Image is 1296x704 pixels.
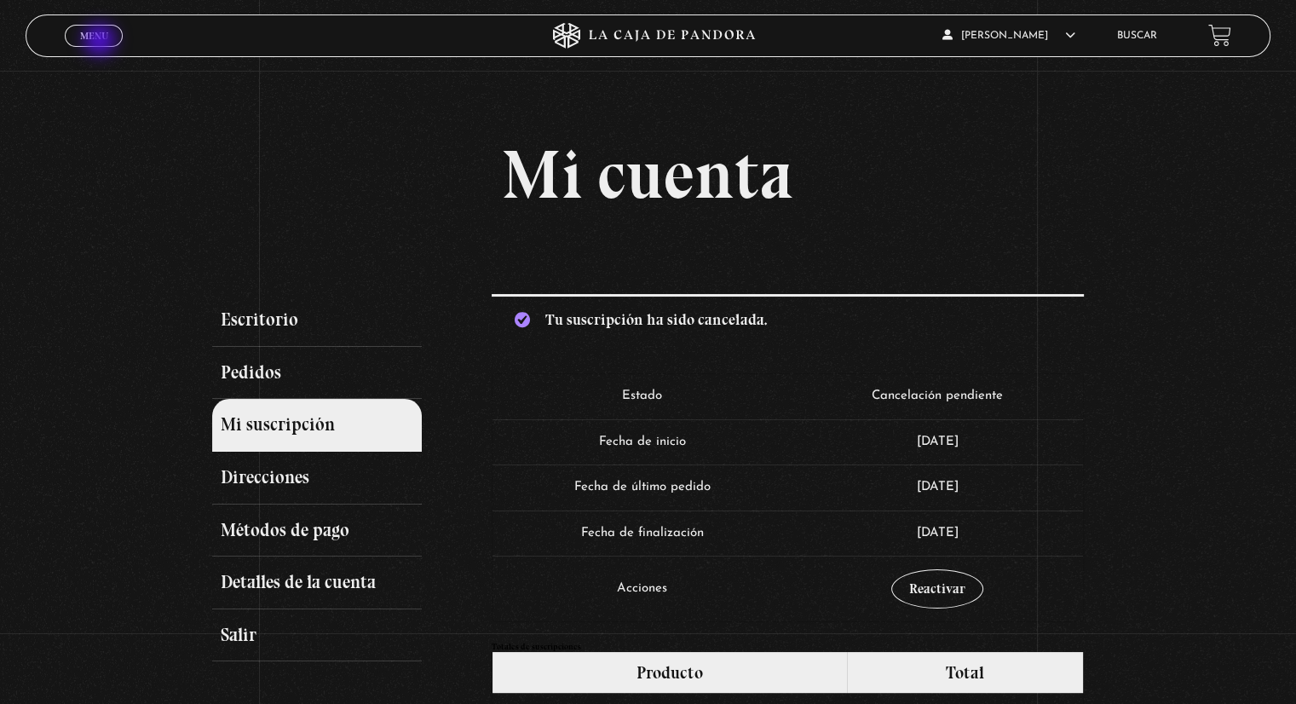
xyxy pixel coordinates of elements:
td: [DATE] [792,419,1083,465]
td: Fecha de finalización [492,511,792,557]
a: Buscar [1117,31,1157,41]
a: View your shopping cart [1208,24,1231,47]
td: Estado [492,374,792,419]
span: [PERSON_NAME] [942,31,1075,41]
a: Pedidos [212,347,421,400]
a: Reactivar [891,569,983,609]
nav: Páginas de cuenta [212,294,474,661]
h1: Mi cuenta [212,141,1083,209]
td: Fecha de inicio [492,419,792,465]
span: Menu [80,31,108,41]
a: Detalles de la cuenta [212,557,421,609]
td: [DATE] [792,511,1083,557]
td: [DATE] [792,465,1083,511]
a: Mi suscripción [212,399,421,452]
a: Métodos de pago [212,505,421,557]
th: Total [847,652,1082,693]
td: Cancelación pendiente [792,374,1083,419]
td: Acciones [492,556,792,621]
a: Salir [212,609,421,662]
div: Tu suscripción ha sido cancelada. [492,294,1084,343]
a: Direcciones [212,452,421,505]
a: Escritorio [212,294,421,347]
th: Producto [492,652,848,693]
h2: Totales de suscripciones [492,643,1084,651]
span: Cerrar [74,44,114,56]
td: Fecha de último pedido [492,465,792,511]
